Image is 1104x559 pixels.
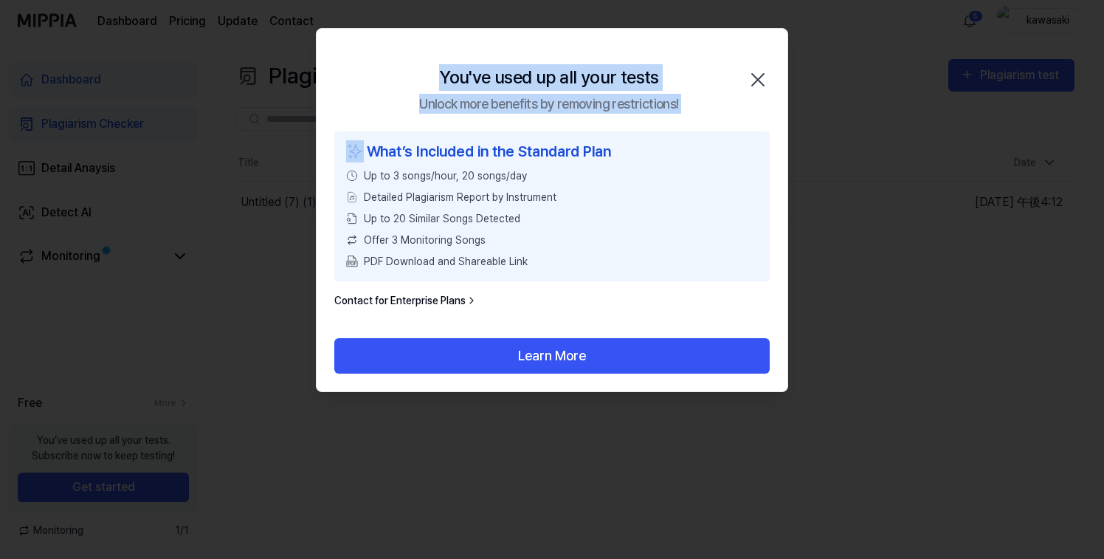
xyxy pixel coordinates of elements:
img: File Select [346,191,358,203]
span: Offer 3 Monitoring Songs [364,233,486,248]
button: Learn More [334,338,770,374]
span: Up to 20 Similar Songs Detected [364,211,520,227]
div: What’s Included in the Standard Plan [346,140,758,162]
img: PDF Download [346,256,358,267]
div: You've used up all your tests [439,64,659,91]
span: Up to 3 songs/hour, 20 songs/day [364,168,527,184]
img: sparkles icon [346,140,364,162]
a: Contact for Enterprise Plans [334,293,477,309]
div: Unlock more benefits by removing restrictions! [419,94,678,114]
span: PDF Download and Shareable Link [364,254,528,270]
span: Detailed Plagiarism Report by Instrument [364,190,556,205]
